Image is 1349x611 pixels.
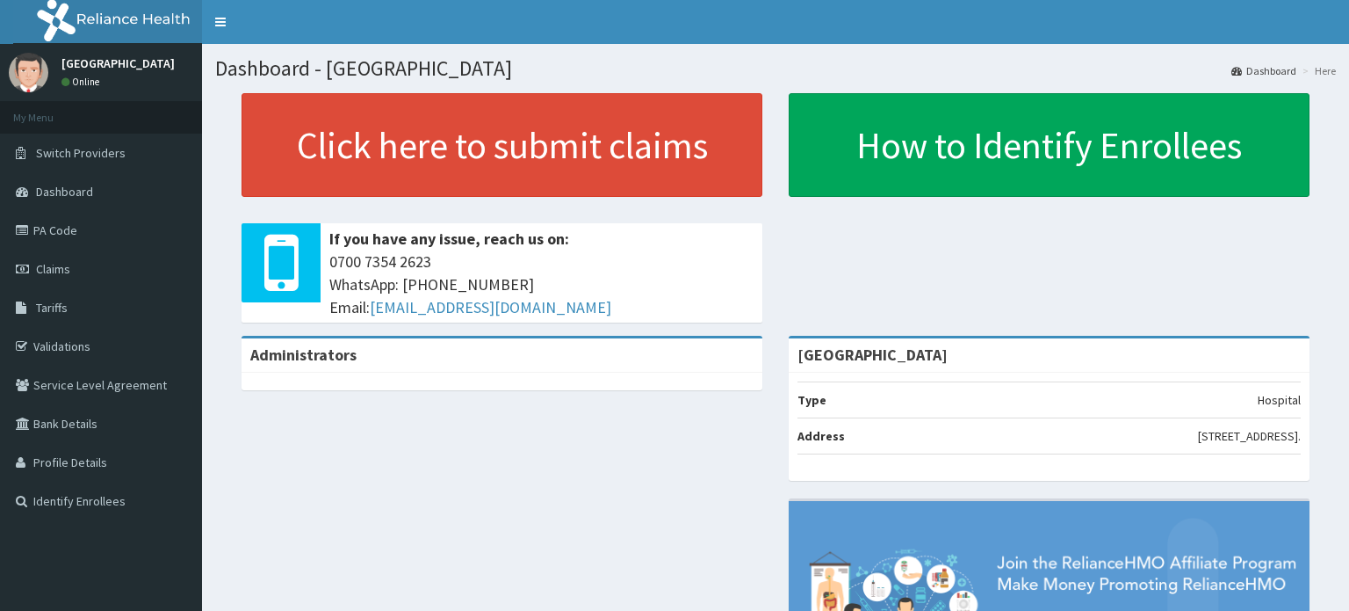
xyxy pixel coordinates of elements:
span: 0700 7354 2623 WhatsApp: [PHONE_NUMBER] Email: [329,251,754,318]
b: If you have any issue, reach us on: [329,229,569,249]
a: Online [61,76,104,88]
a: Click here to submit claims [242,93,762,197]
li: Here [1298,63,1336,78]
a: Dashboard [1231,63,1296,78]
span: Switch Providers [36,145,126,161]
span: Tariffs [36,300,68,316]
img: User Image [9,53,48,92]
p: [STREET_ADDRESS]. [1198,427,1301,445]
b: Type [797,392,826,408]
a: How to Identify Enrollees [789,93,1309,197]
b: Address [797,428,845,444]
p: Hospital [1258,391,1301,409]
h1: Dashboard - [GEOGRAPHIC_DATA] [215,57,1336,80]
span: Dashboard [36,184,93,200]
p: [GEOGRAPHIC_DATA] [61,57,175,69]
a: [EMAIL_ADDRESS][DOMAIN_NAME] [370,297,611,317]
strong: [GEOGRAPHIC_DATA] [797,345,948,365]
b: Administrators [250,345,357,365]
span: Claims [36,261,70,277]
